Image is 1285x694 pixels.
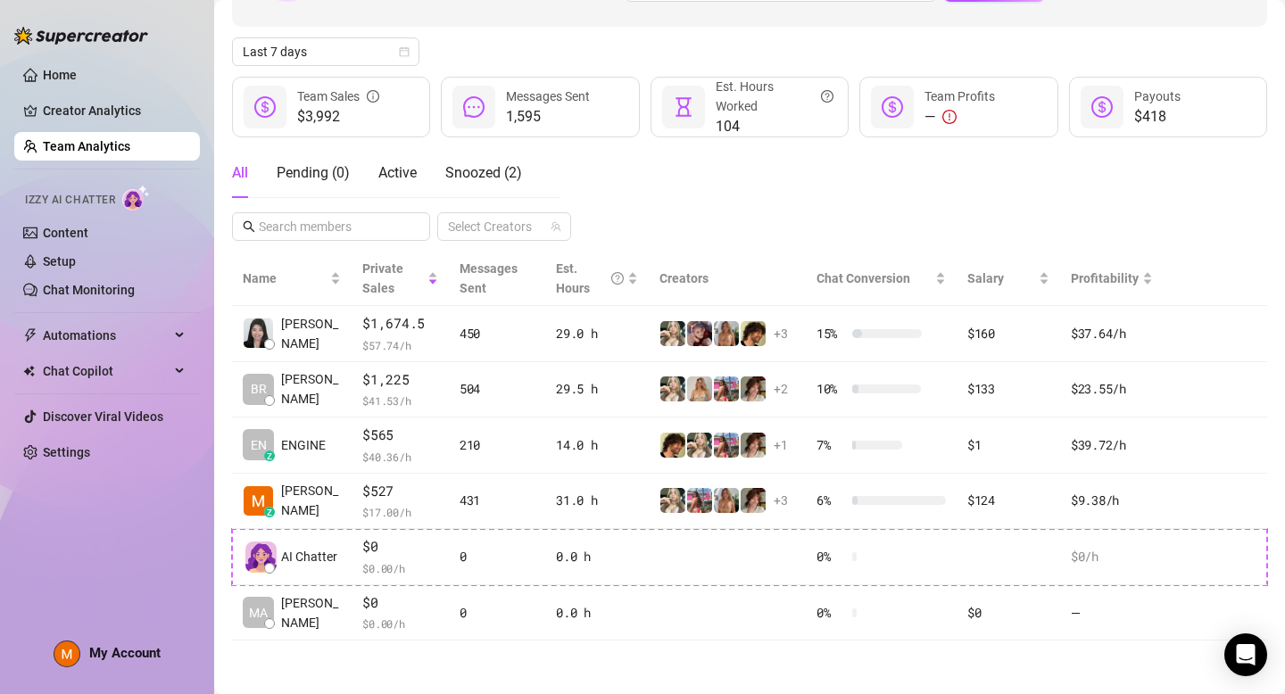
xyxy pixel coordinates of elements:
[741,488,766,513] img: Ruby
[277,162,350,184] div: Pending ( 0 )
[716,116,833,137] span: 104
[25,192,115,209] span: Izzy AI Chatter
[817,324,845,343] span: 15 %
[251,379,267,399] span: BR
[649,252,806,306] th: Creators
[714,376,739,401] img: Nicki
[243,269,327,288] span: Name
[460,547,535,566] div: 0
[817,603,845,623] span: 0 %
[714,433,739,458] img: Nicki
[362,448,438,466] span: $ 40.36 /h
[687,376,712,401] img: Fia
[43,283,135,297] a: Chat Monitoring
[463,96,485,118] span: message
[460,379,535,399] div: 504
[367,87,379,106] span: info-circle
[281,314,341,353] span: [PERSON_NAME]
[741,321,766,346] img: Asmrboyfriend
[1071,324,1153,343] div: $37.64 /h
[817,547,845,566] span: 0 %
[43,254,76,269] a: Setup
[378,164,417,181] span: Active
[244,486,273,516] img: Mila Engine
[942,110,957,124] span: exclamation-circle
[254,96,276,118] span: dollar-circle
[43,321,170,350] span: Automations
[43,357,170,385] span: Chat Copilot
[774,435,788,455] span: + 1
[362,503,438,521] span: $ 17.00 /h
[362,261,403,295] span: Private Sales
[611,259,624,298] span: question-circle
[741,376,766,401] img: Ruby
[817,435,845,455] span: 7 %
[297,106,379,128] span: $3,992
[281,481,341,520] span: [PERSON_NAME]
[281,435,326,455] span: ENGINE
[1091,96,1113,118] span: dollar-circle
[362,481,438,502] span: $527
[1060,585,1164,641] td: —
[445,164,522,181] span: Snoozed ( 2 )
[556,259,624,298] div: Est. Hours
[556,379,638,399] div: 29.5 h
[362,559,438,577] span: $ 0.00 /h
[967,379,1049,399] div: $133
[967,324,1049,343] div: $160
[774,379,788,399] span: + 2
[1224,633,1267,676] div: Open Intercom Messenger
[362,392,438,409] span: $ 41.53 /h
[249,603,268,623] span: MA
[1071,271,1139,285] span: Profitability
[556,324,638,343] div: 29.0 h
[1134,106,1181,128] span: $418
[281,547,337,566] span: AI Chatter
[967,491,1049,510] div: $124
[774,491,788,510] span: + 3
[660,321,685,346] img: Joly
[687,488,712,513] img: Nicki
[460,603,535,623] div: 0
[774,324,788,343] span: + 3
[89,645,161,661] span: My Account
[556,603,638,623] div: 0.0 h
[43,445,90,459] a: Settings
[506,89,590,103] span: Messages Sent
[14,27,148,45] img: logo-BBDzfeDw.svg
[716,77,833,116] div: Est. Hours Worked
[660,376,685,401] img: Joly
[460,261,518,295] span: Messages Sent
[43,409,163,424] a: Discover Viral Videos
[714,321,739,346] img: Pam🤍
[967,603,1049,623] div: $0
[43,139,130,153] a: Team Analytics
[673,96,694,118] span: hourglass
[1134,89,1181,103] span: Payouts
[259,217,405,236] input: Search members
[687,321,712,346] img: Gloom
[967,271,1004,285] span: Salary
[660,433,685,458] img: Asmrboyfriend
[556,491,638,510] div: 31.0 h
[556,435,638,455] div: 14.0 h
[1071,491,1153,510] div: $9.38 /h
[1071,379,1153,399] div: $23.55 /h
[741,433,766,458] img: Ruby
[362,313,438,335] span: $1,674.5
[264,450,275,461] div: z
[362,369,438,391] span: $1,225
[882,96,903,118] span: dollar-circle
[821,77,833,116] span: question-circle
[362,536,438,558] span: $0
[556,547,638,566] div: 0.0 h
[714,488,739,513] img: Pam🤍
[1071,435,1153,455] div: $39.72 /h
[687,433,712,458] img: Joly
[23,328,37,343] span: thunderbolt
[232,252,352,306] th: Name
[967,435,1049,455] div: $1
[551,221,561,232] span: team
[244,318,273,348] img: Johaina Therese…
[243,220,255,233] span: search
